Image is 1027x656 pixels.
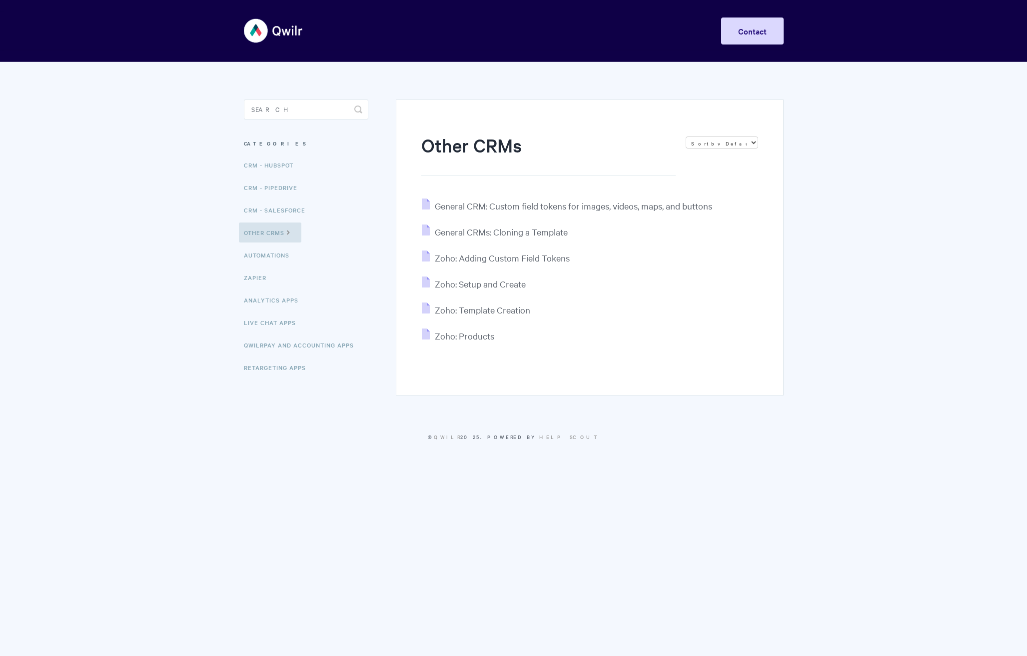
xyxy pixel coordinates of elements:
[244,245,297,265] a: Automations
[244,290,306,310] a: Analytics Apps
[422,278,526,289] a: Zoho: Setup and Create
[435,200,712,211] span: General CRM: Custom field tokens for images, videos, maps, and buttons
[422,304,530,315] a: Zoho: Template Creation
[244,335,361,355] a: QwilrPay and Accounting Apps
[239,222,301,242] a: Other CRMs
[244,312,303,332] a: Live Chat Apps
[422,252,570,263] a: Zoho: Adding Custom Field Tokens
[422,226,568,237] a: General CRMs: Cloning a Template
[435,304,530,315] span: Zoho: Template Creation
[244,357,313,377] a: Retargeting Apps
[435,252,570,263] span: Zoho: Adding Custom Field Tokens
[539,433,600,440] a: Help Scout
[422,330,494,341] a: Zoho: Products
[244,177,305,197] a: CRM - Pipedrive
[244,99,368,119] input: Search
[487,433,600,440] span: Powered by
[244,12,303,49] img: Qwilr Help Center
[244,155,301,175] a: CRM - HubSpot
[244,432,784,441] p: © 2025.
[421,132,675,175] h1: Other CRMs
[434,433,460,440] a: Qwilr
[686,136,758,148] select: Page reloads on selection
[244,134,368,152] h3: Categories
[435,226,568,237] span: General CRMs: Cloning a Template
[721,17,784,44] a: Contact
[244,267,274,287] a: Zapier
[244,200,313,220] a: CRM - Salesforce
[435,278,526,289] span: Zoho: Setup and Create
[422,200,712,211] a: General CRM: Custom field tokens for images, videos, maps, and buttons
[435,330,494,341] span: Zoho: Products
